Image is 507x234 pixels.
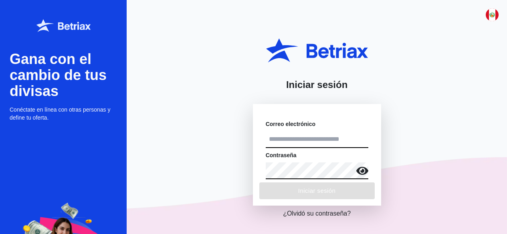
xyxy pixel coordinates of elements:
[283,210,351,217] font: ¿Olvidó su contraseña?
[36,19,91,32] img: Logotipo de Betriax
[10,106,110,121] font: Conéctate en línea con otras personas y define tu oferta.
[266,152,297,158] font: Contraseña
[283,209,351,218] a: ¿Olvidó su contraseña?
[286,79,347,90] font: Iniciar sesión
[10,51,107,99] font: Gana con el cambio de tus divisas
[266,121,315,127] font: Correo electrónico
[486,8,499,21] img: svg%3e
